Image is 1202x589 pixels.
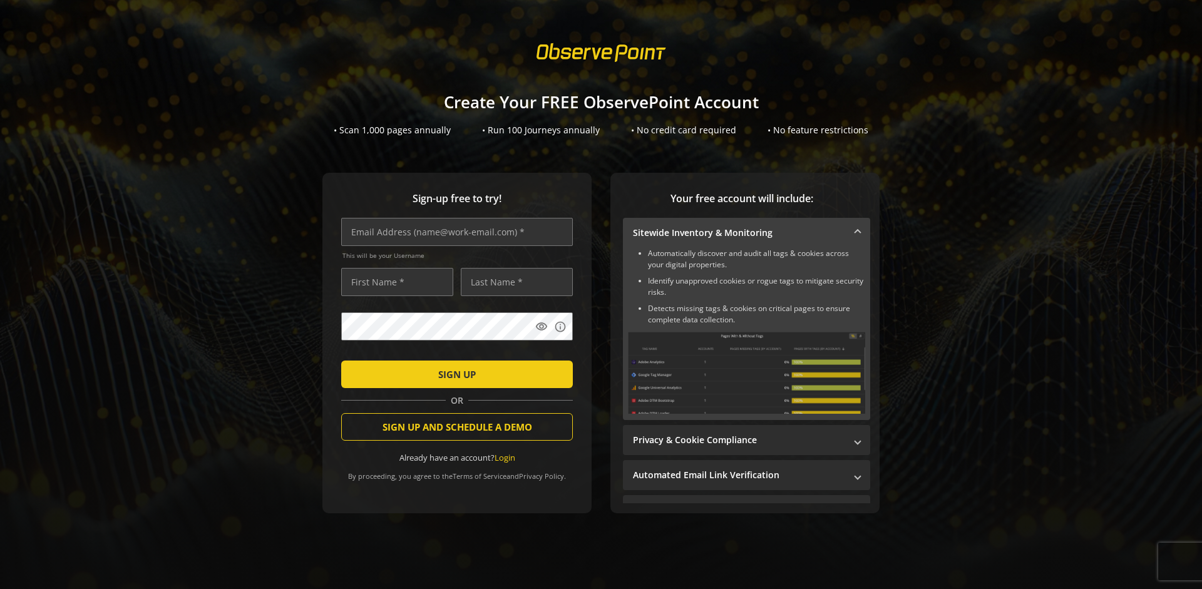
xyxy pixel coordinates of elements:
[633,227,845,239] mat-panel-title: Sitewide Inventory & Monitoring
[461,268,573,296] input: Last Name *
[341,361,573,388] button: SIGN UP
[482,124,600,136] div: • Run 100 Journeys annually
[623,192,861,206] span: Your free account will include:
[438,363,476,386] span: SIGN UP
[623,218,870,248] mat-expansion-panel-header: Sitewide Inventory & Monitoring
[628,332,865,414] img: Sitewide Inventory & Monitoring
[334,124,451,136] div: • Scan 1,000 pages annually
[648,303,865,325] li: Detects missing tags & cookies on critical pages to ensure complete data collection.
[633,434,845,446] mat-panel-title: Privacy & Cookie Compliance
[453,471,506,481] a: Terms of Service
[535,320,548,333] mat-icon: visibility
[623,495,870,525] mat-expansion-panel-header: Performance Monitoring with Web Vitals
[341,413,573,441] button: SIGN UP AND SCHEDULE A DEMO
[768,124,868,136] div: • No feature restrictions
[341,192,573,206] span: Sign-up free to try!
[341,463,573,481] div: By proceeding, you agree to the and .
[383,416,532,438] span: SIGN UP AND SCHEDULE A DEMO
[341,452,573,464] div: Already have an account?
[623,460,870,490] mat-expansion-panel-header: Automated Email Link Verification
[648,275,865,298] li: Identify unapproved cookies or rogue tags to mitigate security risks.
[631,124,736,136] div: • No credit card required
[446,394,468,407] span: OR
[623,425,870,455] mat-expansion-panel-header: Privacy & Cookie Compliance
[341,268,453,296] input: First Name *
[519,471,564,481] a: Privacy Policy
[633,469,845,481] mat-panel-title: Automated Email Link Verification
[341,218,573,246] input: Email Address (name@work-email.com) *
[342,251,573,260] span: This will be your Username
[623,248,870,420] div: Sitewide Inventory & Monitoring
[495,452,515,463] a: Login
[554,320,567,333] mat-icon: info
[648,248,865,270] li: Automatically discover and audit all tags & cookies across your digital properties.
